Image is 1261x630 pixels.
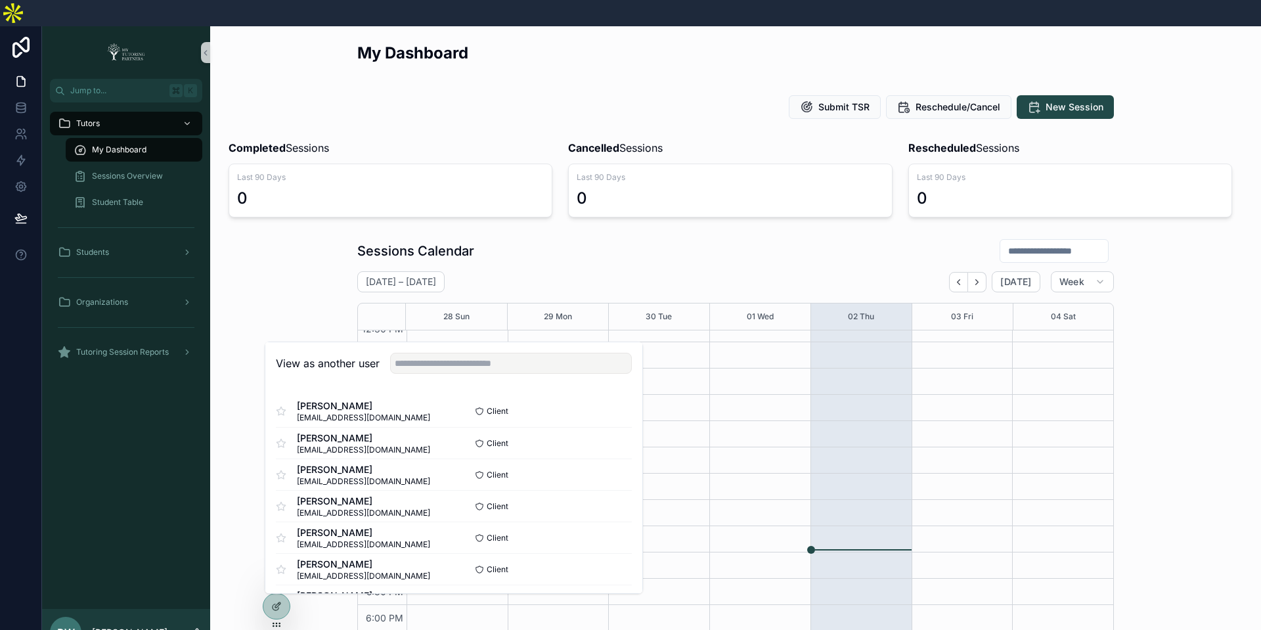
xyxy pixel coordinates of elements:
[229,140,329,156] span: Sessions
[487,533,508,543] span: Client
[789,95,881,119] button: Submit TSR
[297,399,430,413] span: [PERSON_NAME]
[92,171,163,181] span: Sessions Overview
[50,112,202,135] a: Tutors
[357,242,474,260] h1: Sessions Calendar
[443,304,470,330] button: 28 Sun
[577,188,587,209] div: 0
[951,304,973,330] button: 03 Fri
[1000,276,1031,288] span: [DATE]
[577,172,883,183] span: Last 90 Days
[646,304,672,330] button: 30 Tue
[487,501,508,512] span: Client
[297,413,430,423] span: [EMAIL_ADDRESS][DOMAIN_NAME]
[917,188,927,209] div: 0
[949,272,968,292] button: Back
[487,470,508,480] span: Client
[886,95,1011,119] button: Reschedule/Cancel
[297,526,430,539] span: [PERSON_NAME]
[568,141,619,154] strong: Cancelled
[747,304,774,330] button: 01 Wed
[50,340,202,364] a: Tutoring Session Reports
[92,197,143,208] span: Student Table
[487,438,508,449] span: Client
[103,42,149,63] img: App logo
[1051,271,1114,292] button: Week
[297,495,430,508] span: [PERSON_NAME]
[276,355,380,371] h2: View as another user
[1046,101,1103,114] span: New Session
[297,589,430,602] span: [PERSON_NAME]
[185,85,196,96] span: K
[297,445,430,455] span: [EMAIL_ADDRESS][DOMAIN_NAME]
[487,406,508,416] span: Client
[229,141,286,154] strong: Completed
[297,539,430,550] span: [EMAIL_ADDRESS][DOMAIN_NAME]
[50,240,202,264] a: Students
[92,145,146,155] span: My Dashboard
[818,101,870,114] span: Submit TSR
[487,564,508,575] span: Client
[297,558,430,571] span: [PERSON_NAME]
[66,191,202,214] a: Student Table
[366,275,436,288] h2: [DATE] – [DATE]
[1017,95,1114,119] button: New Session
[50,290,202,314] a: Organizations
[916,101,1000,114] span: Reschedule/Cancel
[297,508,430,518] span: [EMAIL_ADDRESS][DOMAIN_NAME]
[359,323,407,334] span: 12:30 PM
[297,432,430,445] span: [PERSON_NAME]
[363,586,407,597] span: 5:30 PM
[992,271,1040,292] button: [DATE]
[42,102,210,381] div: scrollable content
[297,571,430,581] span: [EMAIL_ADDRESS][DOMAIN_NAME]
[908,141,976,154] strong: Rescheduled
[848,304,874,330] button: 02 Thu
[66,164,202,188] a: Sessions Overview
[1059,276,1084,288] span: Week
[544,304,572,330] button: 29 Mon
[237,188,248,209] div: 0
[66,138,202,162] a: My Dashboard
[297,463,430,476] span: [PERSON_NAME]
[568,140,663,156] span: Sessions
[76,118,100,129] span: Tutors
[1051,304,1076,330] button: 04 Sat
[917,172,1224,183] span: Last 90 Days
[968,272,986,292] button: Next
[363,612,407,623] span: 6:00 PM
[237,172,544,183] span: Last 90 Days
[76,347,169,357] span: Tutoring Session Reports
[357,42,468,64] h2: My Dashboard
[297,476,430,487] span: [EMAIL_ADDRESS][DOMAIN_NAME]
[50,79,202,102] button: Jump to...K
[70,85,164,96] span: Jump to...
[76,247,109,258] span: Students
[908,140,1019,156] span: Sessions
[76,297,128,307] span: Organizations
